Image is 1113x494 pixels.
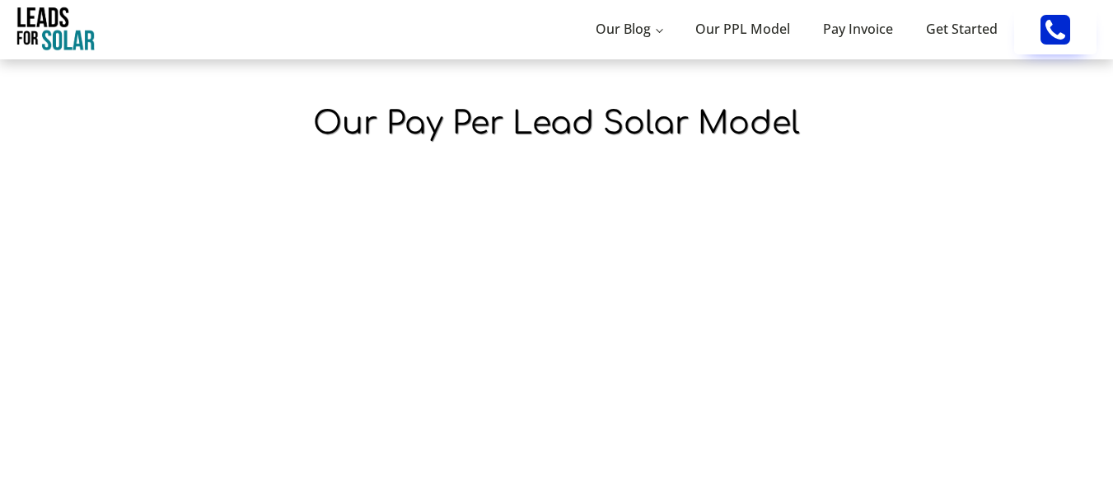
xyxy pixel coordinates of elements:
img: Leads For Solar Home Page [16,5,95,54]
h1: Our Pay Per Lead Solar Model [313,76,800,159]
a: Get Started [910,2,1014,57]
a: Our PPL Model [679,2,807,57]
a: Our Blog [579,2,679,57]
a: Pay Invoice [807,2,910,57]
a: click to call [1014,5,1097,54]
